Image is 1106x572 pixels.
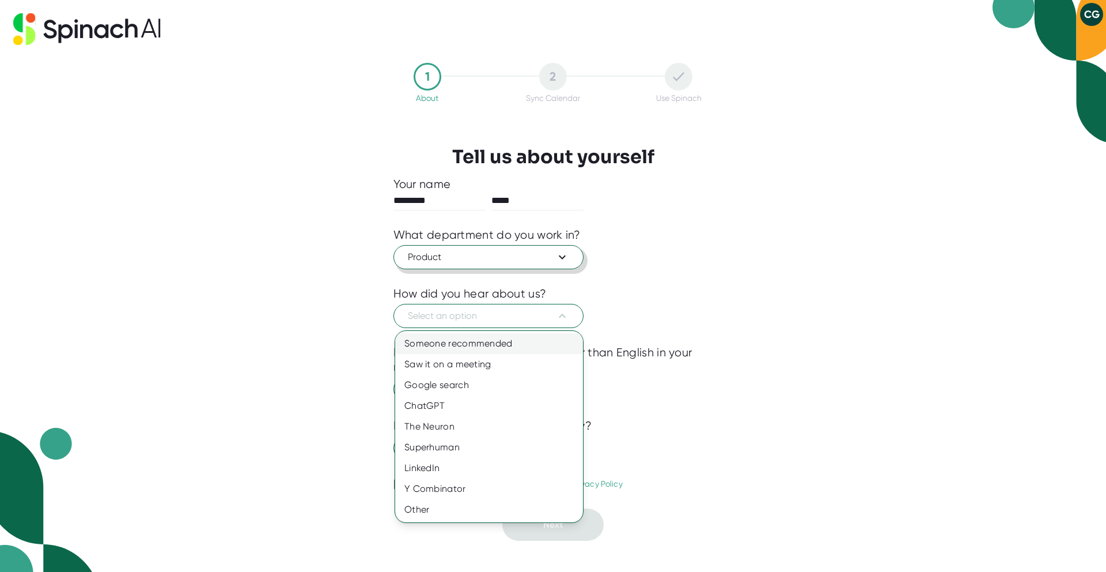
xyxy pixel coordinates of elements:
[395,458,583,479] div: LinkedIn
[395,437,583,458] div: Superhuman
[395,416,583,437] div: The Neuron
[395,354,583,375] div: Saw it on a meeting
[395,396,583,416] div: ChatGPT
[395,499,583,520] div: Other
[395,375,583,396] div: Google search
[395,333,583,354] div: Someone recommended
[395,479,583,499] div: Y Combinator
